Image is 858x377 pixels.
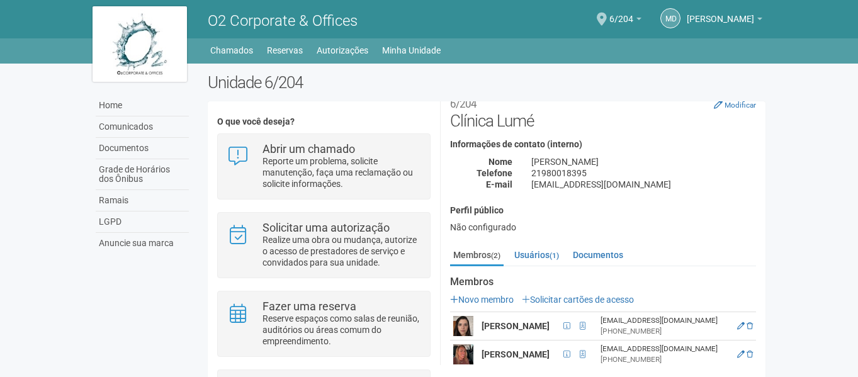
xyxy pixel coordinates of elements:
[227,143,421,189] a: Abrir um chamado Reporte um problema, solicite manutenção, faça uma reclamação ou solicite inform...
[486,179,512,189] strong: E-mail
[262,300,356,313] strong: Fazer uma reserva
[96,138,189,159] a: Documentos
[660,8,680,28] a: Md
[737,350,745,359] a: Editar membro
[210,42,253,59] a: Chamados
[262,155,421,189] p: Reporte um problema, solicite manutenção, faça uma reclamação ou solicite informações.
[687,2,754,24] span: Marcela de Oliveira Almeida
[96,116,189,138] a: Comunicados
[747,322,753,330] a: Excluir membro
[570,245,626,264] a: Documentos
[208,73,766,92] h2: Unidade 6/204
[747,350,753,359] a: Excluir membro
[227,301,421,347] a: Fazer uma reserva Reserve espaços como salas de reunião, auditórios ou áreas comum do empreendime...
[482,349,550,359] strong: [PERSON_NAME]
[522,167,765,179] div: 21980018395
[737,322,745,330] a: Editar membro
[96,233,189,254] a: Anuncie sua marca
[450,206,756,215] h4: Perfil público
[450,276,756,288] strong: Membros
[601,315,730,326] div: [EMAIL_ADDRESS][DOMAIN_NAME]
[609,16,641,26] a: 6/204
[601,354,730,365] div: [PHONE_NUMBER]
[217,117,431,127] h4: O que você deseja?
[227,222,421,268] a: Solicitar uma autorização Realize uma obra ou mudança, autorize o acesso de prestadores de serviç...
[450,222,756,233] div: Não configurado
[96,211,189,233] a: LGPD
[550,251,559,260] small: (1)
[453,316,473,336] img: user.png
[450,140,756,149] h4: Informações de contato (interno)
[511,245,562,264] a: Usuários(1)
[450,93,756,130] h2: Clínica Lumé
[491,251,500,260] small: (2)
[262,142,355,155] strong: Abrir um chamado
[714,99,756,110] a: Modificar
[262,313,421,347] p: Reserve espaços como salas de reunião, auditórios ou áreas comum do empreendimento.
[93,6,187,82] img: logo.jpg
[609,2,633,24] span: 6/204
[522,179,765,190] div: [EMAIL_ADDRESS][DOMAIN_NAME]
[477,168,512,178] strong: Telefone
[96,95,189,116] a: Home
[262,234,421,268] p: Realize uma obra ou mudança, autorize o acesso de prestadores de serviço e convidados para sua un...
[317,42,368,59] a: Autorizações
[453,344,473,364] img: user.png
[482,321,550,331] strong: [PERSON_NAME]
[96,190,189,211] a: Ramais
[267,42,303,59] a: Reservas
[488,157,512,167] strong: Nome
[725,101,756,110] small: Modificar
[96,159,189,190] a: Grade de Horários dos Ônibus
[687,16,762,26] a: [PERSON_NAME]
[450,245,504,266] a: Membros(2)
[450,98,477,110] small: 6/204
[208,12,358,30] span: O2 Corporate & Offices
[601,344,730,354] div: [EMAIL_ADDRESS][DOMAIN_NAME]
[262,221,390,234] strong: Solicitar uma autorização
[522,295,634,305] a: Solicitar cartões de acesso
[450,295,514,305] a: Novo membro
[382,42,441,59] a: Minha Unidade
[601,326,730,337] div: [PHONE_NUMBER]
[522,156,765,167] div: [PERSON_NAME]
